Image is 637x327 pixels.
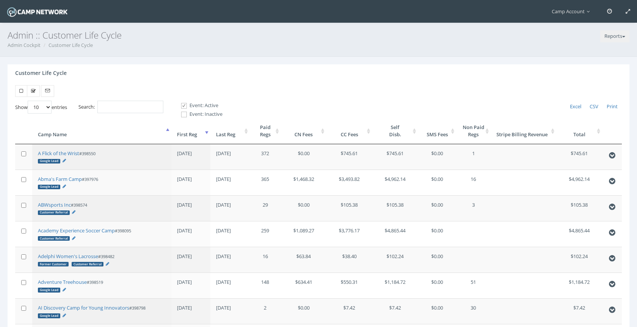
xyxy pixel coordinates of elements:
[250,195,281,221] td: 29
[171,144,211,170] td: [DATE]
[38,227,115,234] a: Academy Experience Soccer Camp
[281,170,327,195] td: $1,468.32
[372,118,418,144] th: SelfDisb.: activate to sort column ascending
[38,210,70,215] div: Customer Referral
[8,42,41,48] a: Admin Cockpit
[210,170,250,195] td: [DATE]
[38,176,82,182] a: Abma's Farm Camp
[38,202,87,215] small: #398574
[418,221,456,247] td: $0.00
[585,101,603,113] a: CSV
[38,201,71,208] a: ABWsports Inc
[418,170,456,195] td: $0.00
[171,298,211,324] td: [DATE]
[456,118,491,144] th: Non PaidRegs: activate to sort column ascending
[281,195,327,221] td: $0.00
[326,144,372,170] td: $745.61
[32,118,171,144] th: Camp Name: activate to sort column descending
[210,144,250,170] td: [DATE]
[171,170,211,195] td: [DATE]
[418,144,456,170] td: $0.00
[38,150,79,157] a: A Flick of the Wrist
[38,262,69,266] div: Former Customer
[326,195,372,221] td: $105.38
[556,221,602,247] td: $4,865.44
[326,170,372,195] td: $3,493.82
[556,118,602,144] th: Total: activate to sort column ascending
[38,288,60,292] div: Google Lead
[250,298,281,324] td: 2
[210,221,250,247] td: [DATE]
[607,103,618,110] span: Print
[456,195,491,221] td: 3
[281,144,327,170] td: $0.00
[250,118,281,144] th: PaidRegs: activate to sort column ascending
[418,247,456,272] td: $0.00
[250,170,281,195] td: 365
[281,272,327,298] td: $634.41
[418,272,456,298] td: $0.00
[250,221,281,247] td: 259
[326,118,372,144] th: CC Fees: activate to sort column ascending
[372,144,418,170] td: $745.61
[556,247,602,272] td: $102.24
[556,170,602,195] td: $4,962.14
[171,195,211,221] td: [DATE]
[38,185,60,189] div: Google Lead
[15,70,67,76] h4: Customer Life Cycle
[552,8,593,15] span: Camp Account
[250,272,281,298] td: 148
[210,118,250,144] th: Last Reg: activate to sort column ascending
[556,195,602,221] td: $105.38
[38,253,98,260] a: Adelphi Women's Lacrosse
[171,247,211,272] td: [DATE]
[418,298,456,324] td: $0.00
[372,170,418,195] td: $4,962.14
[418,118,456,144] th: SMS Fees: activate to sort column ascending
[210,247,250,272] td: [DATE]
[418,195,456,221] td: $0.00
[38,236,70,241] div: Customer Referral
[603,101,622,113] a: Print
[456,298,491,324] td: 30
[38,228,131,241] small: #398095
[372,272,418,298] td: $1,184.72
[281,247,327,272] td: $63.84
[456,272,491,298] td: 51
[49,42,93,48] a: Customer Life Cycle
[38,254,114,266] small: #398482
[590,103,598,110] span: CSV
[326,298,372,324] td: $7.42
[15,101,67,114] label: Show entries
[556,298,602,324] td: $7.42
[250,247,281,272] td: 16
[38,159,60,163] div: Google Lead
[38,279,87,285] a: Adventure Treehouse
[38,279,103,292] small: #398519
[281,298,327,324] td: $0.00
[491,118,557,144] th: Stripe Billing Revenue: activate to sort column ascending
[38,313,60,318] div: Google Lead
[175,111,222,118] label: Event: Inactive
[372,221,418,247] td: $4,865.44
[250,144,281,170] td: 372
[8,30,629,40] h3: Admin :: Customer Life Cycle
[171,272,211,298] td: [DATE]
[326,272,372,298] td: $550.31
[326,221,372,247] td: $3,776.17
[556,272,602,298] td: $1,184.72
[171,118,211,144] th: First Reg: activate to sort column ascending
[372,195,418,221] td: $105.38
[456,144,491,170] td: 1
[556,144,602,170] td: $745.61
[97,101,163,113] input: Search:
[28,101,52,114] select: Showentries
[281,221,327,247] td: $1,089.27
[570,103,581,110] span: Excel
[372,247,418,272] td: $102.24
[78,101,163,113] label: Search:
[38,151,95,163] small: #398550
[38,305,146,318] small: #398798
[281,118,327,144] th: CN Fees: activate to sort column ascending
[210,272,250,298] td: [DATE]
